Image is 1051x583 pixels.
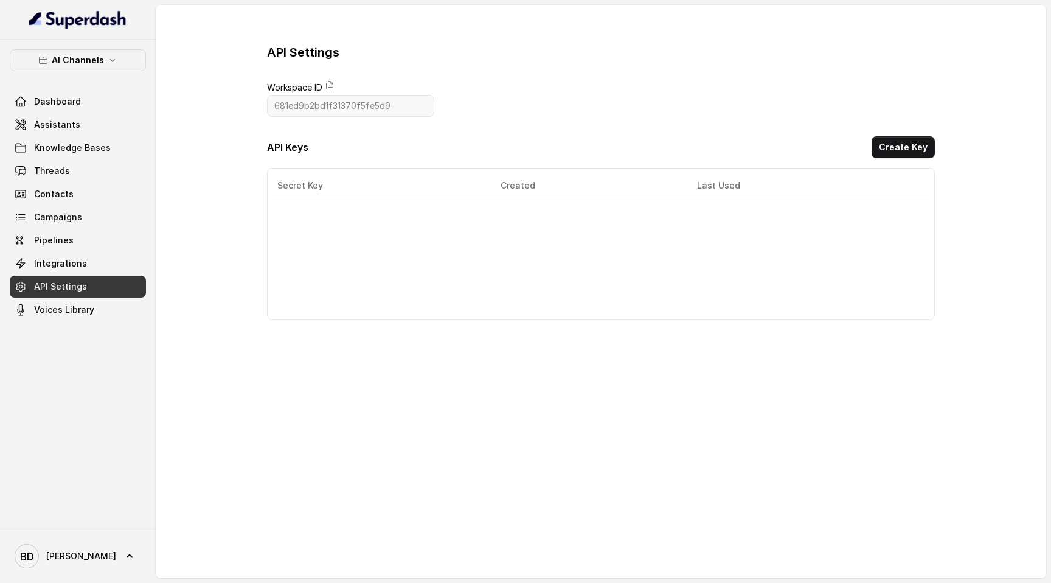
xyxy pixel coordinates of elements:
[34,96,81,108] span: Dashboard
[34,281,87,293] span: API Settings
[34,142,111,154] span: Knowledge Bases
[267,80,322,95] label: Workspace ID
[20,550,34,563] text: BD
[46,550,116,562] span: [PERSON_NAME]
[10,276,146,298] a: API Settings
[10,137,146,159] a: Knowledge Bases
[10,229,146,251] a: Pipelines
[29,10,127,29] img: light.svg
[10,206,146,228] a: Campaigns
[34,257,87,270] span: Integrations
[10,539,146,573] a: [PERSON_NAME]
[687,173,915,198] th: Last Used
[52,53,104,68] p: AI Channels
[10,160,146,182] a: Threads
[34,165,70,177] span: Threads
[872,136,935,158] button: Create Key
[10,299,146,321] a: Voices Library
[34,188,74,200] span: Contacts
[34,119,80,131] span: Assistants
[272,173,491,198] th: Secret Key
[10,49,146,71] button: AI Channels
[34,234,74,246] span: Pipelines
[34,304,94,316] span: Voices Library
[10,91,146,113] a: Dashboard
[34,211,82,223] span: Campaigns
[491,173,687,198] th: Created
[267,140,308,155] h3: API Keys
[267,44,339,61] h3: API Settings
[10,253,146,274] a: Integrations
[10,114,146,136] a: Assistants
[10,183,146,205] a: Contacts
